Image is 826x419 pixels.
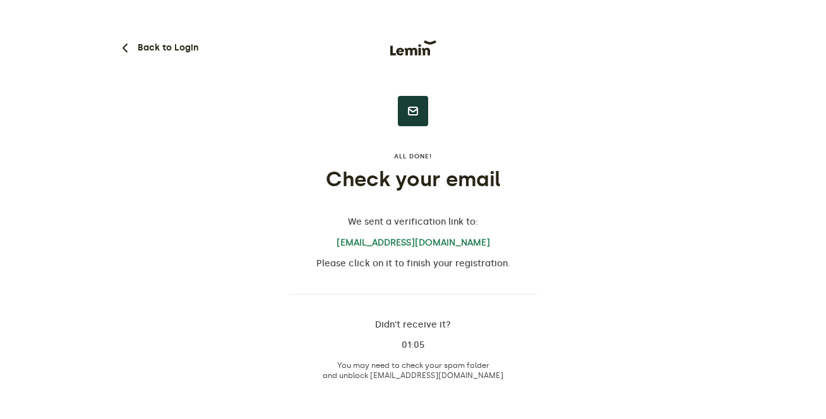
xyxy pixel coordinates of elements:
[289,360,537,381] p: You may need to check your spam folder and unblock [EMAIL_ADDRESS][DOMAIN_NAME]
[289,340,537,350] p: 01:05
[289,167,537,192] h1: Check your email
[289,217,537,227] p: We sent a verification link to:
[117,40,198,56] button: Back to Login
[289,237,537,249] a: [EMAIL_ADDRESS][DOMAIN_NAME]
[289,259,537,269] p: Please click on it to finish your registration.
[289,320,537,330] p: Didn't receive it?
[289,151,537,162] label: All done!
[390,40,436,56] img: Lemin logo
